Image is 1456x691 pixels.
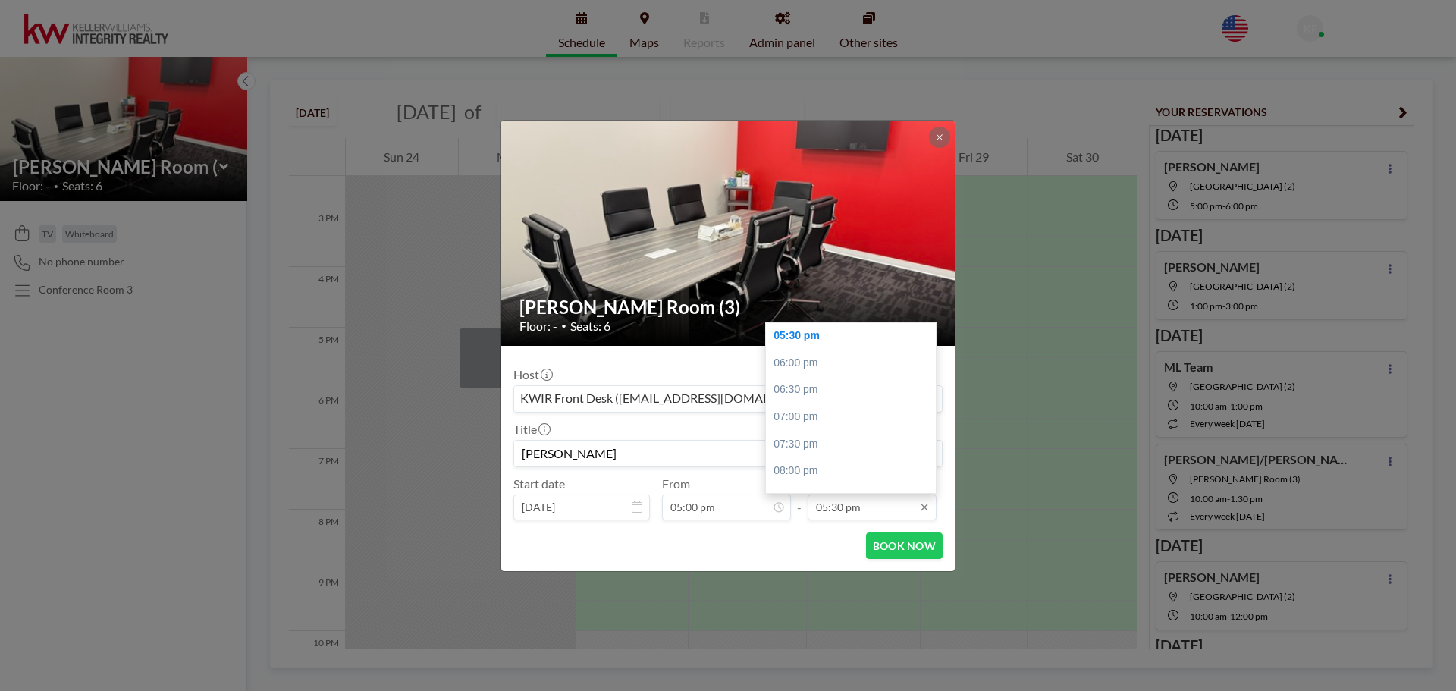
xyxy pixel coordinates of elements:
[514,386,942,412] div: Search for option
[766,431,943,458] div: 07:30 pm
[513,476,565,492] label: Start date
[766,350,943,377] div: 06:00 pm
[519,319,557,334] span: Floor: -
[766,322,943,350] div: 05:30 pm
[561,320,566,331] span: •
[766,457,943,485] div: 08:00 pm
[662,476,690,492] label: From
[519,296,938,319] h2: [PERSON_NAME] Room (3)
[766,376,943,404] div: 06:30 pm
[766,485,943,512] div: 08:30 pm
[513,422,549,437] label: Title
[517,389,827,409] span: KWIR Front Desk ([EMAIL_ADDRESS][DOMAIN_NAME])
[501,62,956,404] img: 537.jpg
[766,404,943,431] div: 07:00 pm
[513,367,551,382] label: Host
[570,319,610,334] span: Seats: 6
[514,441,942,466] input: KWIR's reservation
[797,482,802,515] span: -
[866,532,943,559] button: BOOK NOW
